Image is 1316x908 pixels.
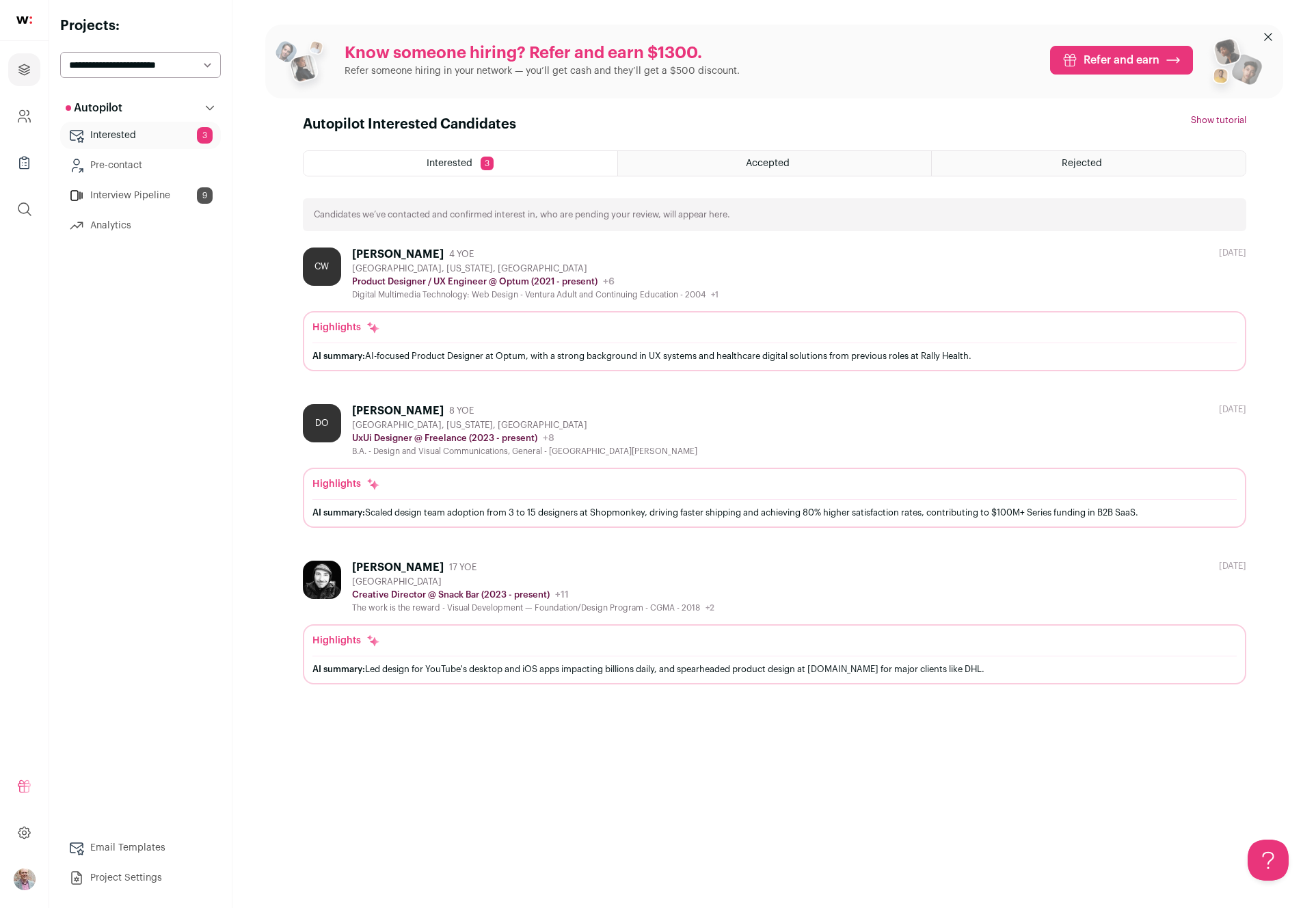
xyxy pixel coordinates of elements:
p: Creative Director @ Snack Bar (2023 - present) [352,589,550,600]
a: DO [PERSON_NAME] 8 YOE [GEOGRAPHIC_DATA], [US_STATE], [GEOGRAPHIC_DATA] UxUi Designer @ Freelance... [303,404,1246,528]
div: [PERSON_NAME] [352,561,444,574]
div: Scaled design team adoption from 3 to 15 designers at Shopmonkey, driving faster shipping and ach... [312,505,1237,520]
a: Company and ATS Settings [8,100,40,133]
button: Autopilot [60,94,221,122]
div: AI-focused Product Designer at Optum, with a strong background in UX systems and healthcare digit... [312,349,1237,363]
span: AI summary: [312,665,365,673]
a: Interview Pipeline9 [60,182,221,209]
div: Led design for YouTube's desktop and iOS apps impacting billions daily, and spearheaded product d... [312,662,1237,676]
div: Highlights [312,321,380,334]
span: 8 YOE [449,405,474,416]
p: Know someone hiring? Refer and earn $1300. [345,42,740,64]
a: Interested3 [60,122,221,149]
span: AI summary: [312,351,365,360]
span: +8 [543,433,554,443]
h1: Autopilot Interested Candidates [303,115,516,134]
a: Accepted [618,151,931,176]
div: [GEOGRAPHIC_DATA], [US_STATE], [GEOGRAPHIC_DATA] [352,263,719,274]
a: Projects [8,53,40,86]
p: Product Designer / UX Engineer @ Optum (2021 - present) [352,276,597,287]
img: wellfound-shorthand-0d5821cbd27db2630d0214b213865d53afaa358527fdda9d0ea32b1df1b89c2c.svg [16,16,32,24]
span: 3 [481,157,494,170]
div: Highlights [312,477,380,491]
img: 190284-medium_jpg [14,868,36,890]
a: Analytics [60,212,221,239]
div: [DATE] [1219,561,1246,572]
div: [DATE] [1219,248,1246,258]
iframe: Help Scout Beacon - Open [1248,840,1289,881]
div: Highlights [312,634,380,647]
span: 9 [197,187,213,204]
img: referral_people_group_1-3817b86375c0e7f77b15e9e1740954ef64e1f78137dd7e9f4ff27367cb2cd09a.png [273,36,334,96]
span: +2 [706,604,714,612]
p: Autopilot [66,100,122,116]
button: Show tutorial [1191,115,1246,126]
a: CW [PERSON_NAME] 4 YOE [GEOGRAPHIC_DATA], [US_STATE], [GEOGRAPHIC_DATA] Product Designer / UX Eng... [303,248,1246,371]
div: B.A. - Design and Visual Communications, General - [GEOGRAPHIC_DATA][PERSON_NAME] [352,446,697,457]
div: DO [303,404,341,442]
span: Accepted [746,159,790,168]
a: [PERSON_NAME] 17 YOE [GEOGRAPHIC_DATA] Creative Director @ Snack Bar (2023 - present) +11 The wor... [303,561,1246,684]
a: Company Lists [8,146,40,179]
span: 17 YOE [449,562,476,573]
span: Rejected [1062,159,1102,168]
span: +11 [555,590,569,600]
a: Email Templates [60,834,221,862]
p: Candidates we’ve contacted and confirmed interest in, who are pending your review, will appear here. [314,209,730,220]
div: Digital Multimedia Technology: Web Design - Ventura Adult and Continuing Education - 2004 [352,289,719,300]
div: [GEOGRAPHIC_DATA], [US_STATE], [GEOGRAPHIC_DATA] [352,420,697,431]
img: b53d93d195a033eab585a2b3e46f4aa2a8296a9a84c14405b311812f5db78677.jpg [303,561,341,599]
p: UxUi Designer @ Freelance (2023 - present) [352,433,537,444]
div: [PERSON_NAME] [352,404,444,418]
span: 3 [197,127,213,144]
div: [GEOGRAPHIC_DATA] [352,576,714,587]
div: [DATE] [1219,404,1246,415]
a: Pre-contact [60,152,221,179]
button: Open dropdown [14,868,36,890]
div: The work is the reward - Visual Development — Foundation/Design Program - CGMA - 2018 [352,602,714,613]
div: CW [303,248,341,286]
span: +6 [603,277,615,286]
a: Project Settings [60,864,221,892]
span: AI summary: [312,508,365,517]
span: Interested [427,159,472,168]
span: +1 [711,291,719,299]
a: Refer and earn [1050,46,1193,75]
h2: Projects: [60,16,221,36]
div: [PERSON_NAME] [352,248,444,261]
span: 4 YOE [449,249,474,260]
p: Refer someone hiring in your network — you’ll get cash and they’ll get a $500 discount. [345,64,740,78]
img: referral_people_group_2-7c1ec42c15280f3369c0665c33c00ed472fd7f6af9dd0ec46c364f9a93ccf9a4.png [1204,33,1264,98]
a: Rejected [932,151,1245,176]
